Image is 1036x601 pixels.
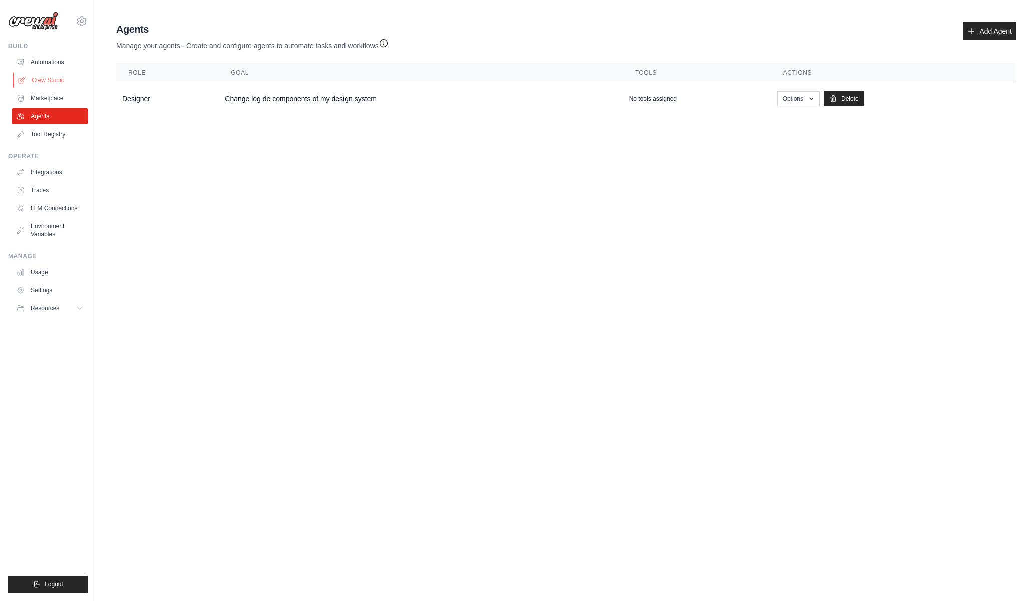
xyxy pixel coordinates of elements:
img: Logo [8,12,58,31]
span: Resources [31,304,59,312]
div: Operate [8,152,88,160]
a: Settings [12,282,88,298]
button: Options [777,91,820,106]
div: Manage [8,252,88,260]
button: Resources [12,300,88,316]
a: Crew Studio [13,72,89,88]
a: Integrations [12,164,88,180]
a: Marketplace [12,90,88,106]
a: Agents [12,108,88,124]
th: Tools [623,63,771,83]
a: Delete [824,91,864,106]
a: Tool Registry [12,126,88,142]
td: Designer [116,83,219,115]
a: Environment Variables [12,218,88,242]
a: LLM Connections [12,200,88,216]
td: Change log de components of my design system [219,83,623,115]
th: Goal [219,63,623,83]
h2: Agents [116,22,389,36]
a: Automations [12,54,88,70]
p: No tools assigned [629,95,677,103]
span: Logout [45,580,63,588]
a: Usage [12,264,88,280]
a: Traces [12,182,88,198]
th: Actions [771,63,1016,83]
th: Role [116,63,219,83]
button: Logout [8,576,88,593]
p: Manage your agents - Create and configure agents to automate tasks and workflows [116,36,389,51]
div: Build [8,42,88,50]
a: Add Agent [963,22,1016,40]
